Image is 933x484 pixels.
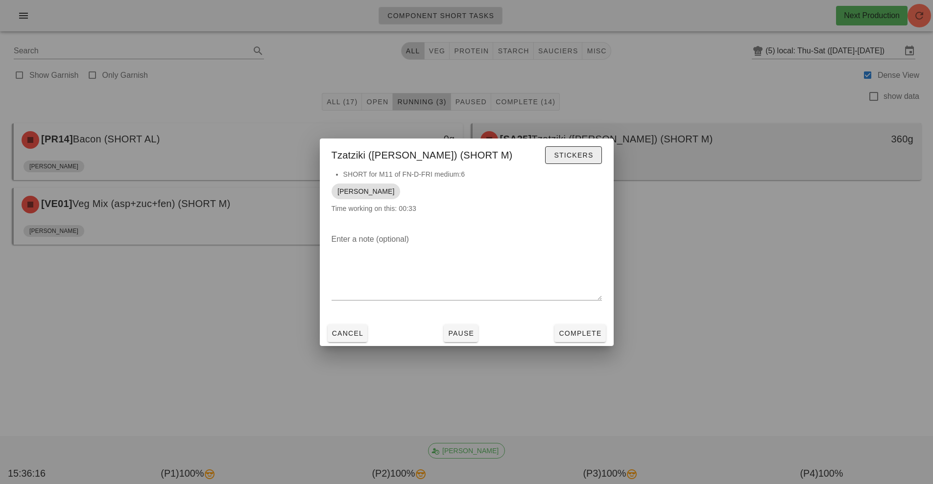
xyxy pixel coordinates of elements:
button: Complete [554,324,605,342]
li: SHORT for M11 of FN-D-FRI medium:6 [343,169,602,180]
div: Time working on this: 00:33 [320,169,614,224]
span: Stickers [553,151,593,159]
button: Cancel [328,324,368,342]
span: [PERSON_NAME] [337,184,394,199]
button: Pause [444,324,478,342]
button: Stickers [545,146,601,164]
span: Cancel [332,329,364,337]
div: Tzatziki ([PERSON_NAME]) (SHORT M) [320,138,614,169]
span: Complete [558,329,601,337]
span: Pause [448,329,474,337]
